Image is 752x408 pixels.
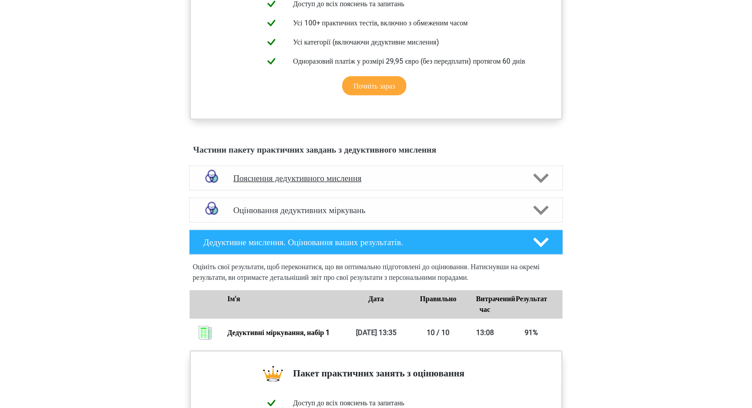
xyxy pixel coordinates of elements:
[186,198,566,222] a: оцінки Оцінювання дедуктивних міркувань
[186,166,566,190] a: пояснення Пояснення дедуктивного мислення
[516,295,547,303] font: Результат
[203,237,403,247] font: Дедуктивне мислення. Оцінювання ваших результатів.
[368,295,384,303] font: Дата
[227,328,330,337] a: Дедуктивні міркування, набір 1
[420,295,457,303] font: Правильно
[193,145,436,155] font: Частини пакету практичних завдань з дедуктивного мислення
[342,76,406,95] a: Почніть зараз
[227,295,240,303] font: Ім'я
[186,230,566,254] a: Дедуктивне мислення. Оцінювання ваших результатів.
[476,295,515,314] font: Витрачений час
[200,199,223,222] img: оцінювання дедуктивних міркувань
[233,173,361,183] font: Пояснення дедуктивного мислення
[200,167,223,190] img: дедуктивні пояснення
[193,263,540,282] font: Оцініть свої результати, щоб переконатися, що ви оптимально підготовлені до оцінювання. Натиснувш...
[233,205,365,215] font: Оцінювання дедуктивних міркувань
